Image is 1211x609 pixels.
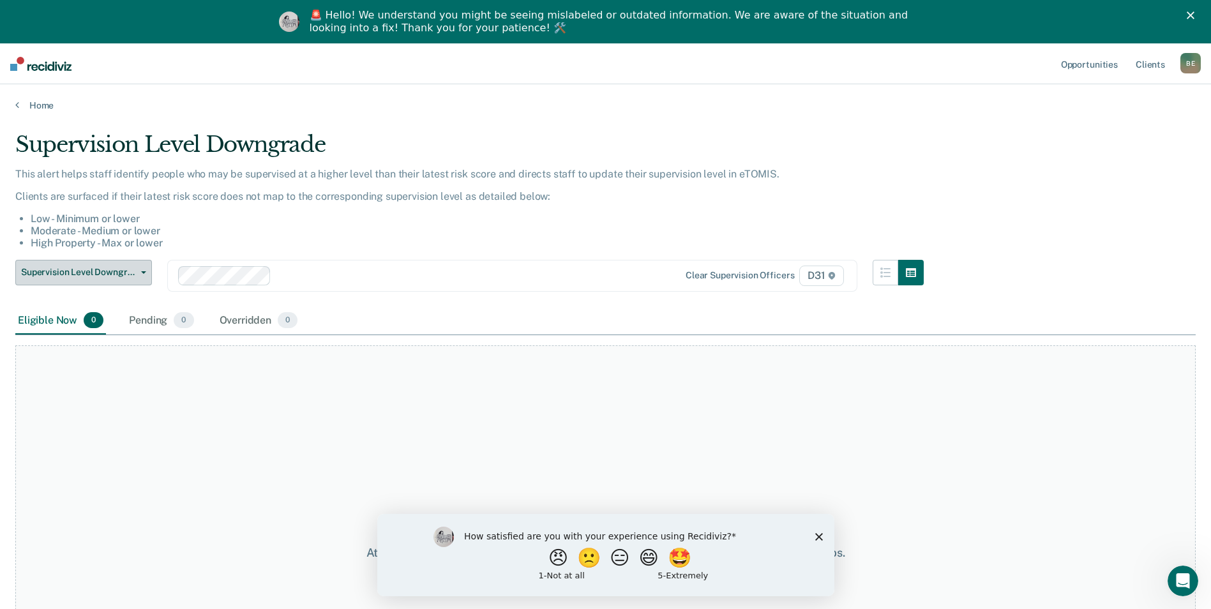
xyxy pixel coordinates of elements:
[1187,11,1200,19] div: Close
[15,260,152,285] button: Supervision Level Downgrade
[21,267,136,278] span: Supervision Level Downgrade
[799,266,843,286] span: D31
[15,100,1196,111] a: Home
[1180,53,1201,73] button: BE
[377,514,834,596] iframe: Survey by Kim from Recidiviz
[1180,53,1201,73] div: B E
[311,546,901,560] div: At this time, there are no clients who are Eligible Now. Please navigate to one of the other tabs.
[126,307,196,335] div: Pending0
[15,168,924,180] p: This alert helps staff identify people who may be supervised at a higher level than their latest ...
[15,190,924,202] p: Clients are surfaced if their latest risk score does not map to the corresponding supervision lev...
[31,237,924,249] li: High Property - Max or lower
[15,132,924,168] div: Supervision Level Downgrade
[31,225,924,237] li: Moderate - Medium or lower
[217,307,301,335] div: Overridden0
[15,307,106,335] div: Eligible Now0
[310,9,912,34] div: 🚨 Hello! We understand you might be seeing mislabeled or outdated information. We are aware of th...
[10,57,71,71] img: Recidiviz
[279,11,299,32] img: Profile image for Kim
[1058,43,1120,84] a: Opportunities
[84,312,103,329] span: 0
[174,312,193,329] span: 0
[278,312,297,329] span: 0
[686,270,794,281] div: Clear supervision officers
[31,213,924,225] li: Low - Minimum or lower
[1168,566,1198,596] iframe: Intercom live chat
[1133,43,1168,84] a: Clients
